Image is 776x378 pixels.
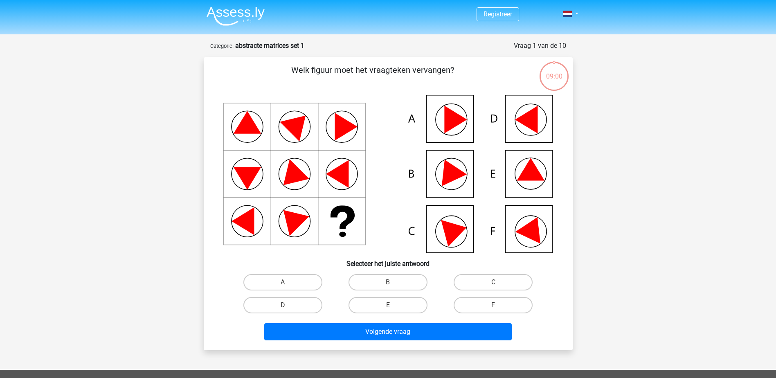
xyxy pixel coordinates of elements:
[264,323,512,340] button: Volgende vraag
[217,253,560,268] h6: Selecteer het juiste antwoord
[349,297,427,313] label: E
[454,274,533,290] label: C
[210,43,234,49] small: Categorie:
[514,41,566,51] div: Vraag 1 van de 10
[539,61,569,81] div: 09:00
[235,42,304,49] strong: abstracte matrices set 1
[243,297,322,313] label: D
[484,10,512,18] a: Registreer
[349,274,427,290] label: B
[217,64,529,88] p: Welk figuur moet het vraagteken vervangen?
[243,274,322,290] label: A
[207,7,265,26] img: Assessly
[454,297,533,313] label: F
